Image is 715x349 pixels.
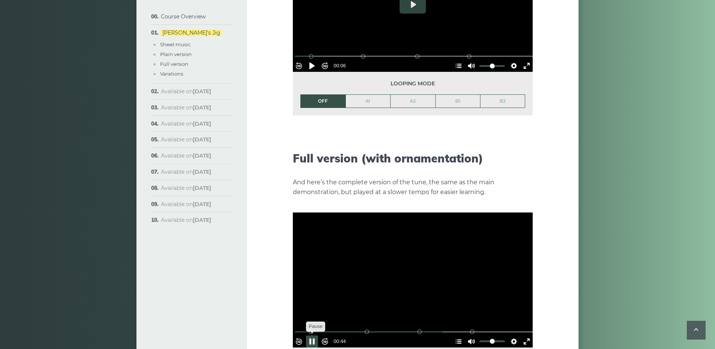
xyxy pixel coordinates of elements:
[193,201,211,208] strong: [DATE]
[391,95,435,108] a: A2
[161,168,211,175] span: Available on
[193,120,211,127] strong: [DATE]
[193,217,211,223] strong: [DATE]
[480,95,525,108] a: B2
[193,185,211,191] strong: [DATE]
[161,217,211,223] span: Available on
[293,178,533,197] p: And here’s the complete version of the tune, the same as the main demonstration, but played at a ...
[300,79,525,88] span: Looping mode
[193,88,211,95] strong: [DATE]
[160,71,183,77] a: Varations
[161,29,222,36] a: [PERSON_NAME]’s Jig
[160,61,188,67] a: Full version
[161,88,211,95] span: Available on
[161,13,206,20] a: Course Overview
[293,152,533,165] h2: Full version (with ornamentation)
[161,201,211,208] span: Available on
[160,41,191,47] a: Sheet music
[161,120,211,127] span: Available on
[193,168,211,175] strong: [DATE]
[161,152,211,159] span: Available on
[436,95,480,108] a: B1
[161,185,211,191] span: Available on
[193,152,211,159] strong: [DATE]
[193,104,211,111] strong: [DATE]
[161,104,211,111] span: Available on
[193,136,211,143] strong: [DATE]
[346,95,391,108] a: A1
[161,136,211,143] span: Available on
[160,51,192,57] a: Plain version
